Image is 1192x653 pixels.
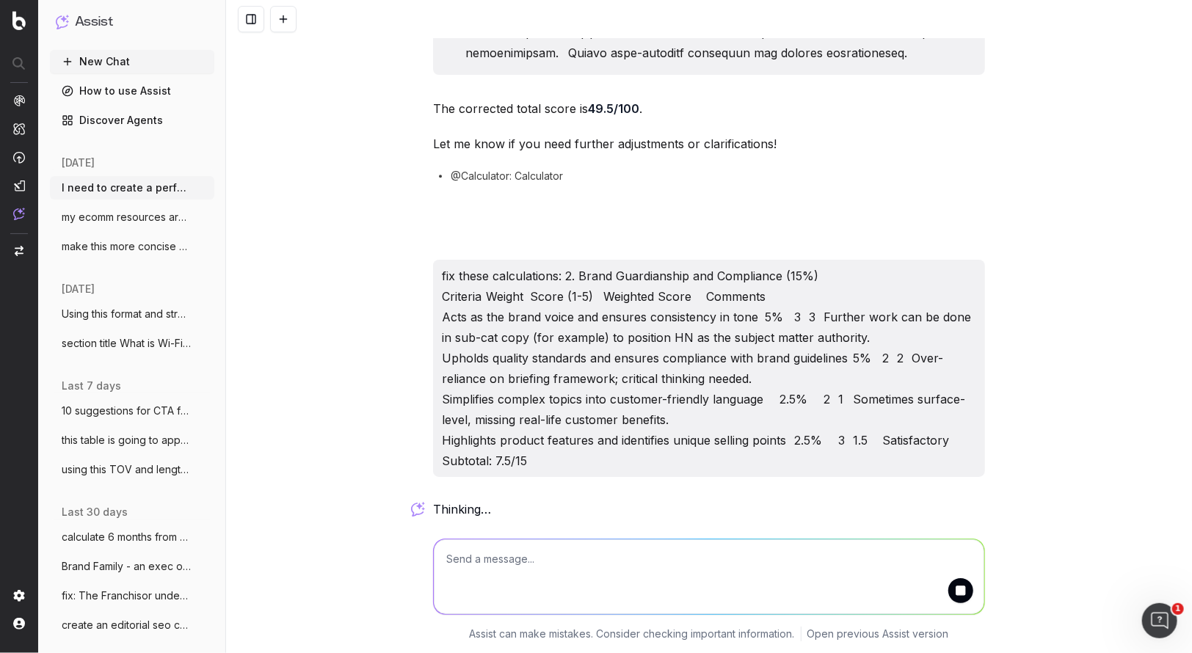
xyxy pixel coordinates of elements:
img: Intelligence [13,123,25,135]
span: 1 [1172,603,1184,615]
strong: 49.5/100 [588,101,639,116]
span: using this TOV and length: Cold snap? No [62,462,191,477]
img: Botify logo [12,11,26,30]
img: Assist [13,208,25,220]
span: this table is going to appear on a [PERSON_NAME] [62,433,191,448]
button: I need to create a performance review sc [50,176,214,200]
button: section title What is Wi-Fi 7? Wi-Fi 7 ( [50,332,214,355]
h1: Assist [75,12,113,32]
img: Switch project [15,246,23,256]
img: My account [13,618,25,630]
span: calculate 6 months from [DATE] [62,530,191,544]
span: my ecomm resources are thin. for big eve [62,210,191,225]
button: Assist [56,12,208,32]
iframe: Intercom live chat [1142,603,1177,638]
img: Setting [13,590,25,602]
p: Let me know if you need further adjustments or clarifications! [433,134,985,154]
span: last 7 days [62,379,121,393]
p: Assist can make mistakes. Consider checking important information. [470,627,795,641]
button: New Chat [50,50,214,73]
span: @Calculator: Calculator [451,169,563,183]
a: Open previous Assist version [807,627,949,641]
a: Discover Agents [50,109,214,132]
span: [DATE] [62,282,95,296]
img: Activation [13,151,25,164]
img: Studio [13,180,25,191]
button: Brand Family - an exec overview: D AT T [50,555,214,578]
span: create an editorial seo content framewor [62,618,191,632]
span: [DATE] [62,156,95,170]
span: Using this format and structure and tone [62,307,191,321]
p: fix these calculations: 2. Brand Guardianship and Compliance (15%) Criteria Weight Score (1-5) We... [442,266,976,471]
span: 10 suggestions for CTA for link to windo [62,404,191,418]
button: make this more concise and clear: Hi Mar [50,235,214,258]
button: create an editorial seo content framewor [50,613,214,637]
img: Botify assist logo [411,502,425,517]
span: make this more concise and clear: Hi Mar [62,239,191,254]
button: using this TOV and length: Cold snap? No [50,458,214,481]
button: my ecomm resources are thin. for big eve [50,205,214,229]
button: Using this format and structure and tone [50,302,214,326]
button: calculate 6 months from [DATE] [50,525,214,549]
button: 10 suggestions for CTA for link to windo [50,399,214,423]
img: Assist [56,15,69,29]
span: last 30 days [62,505,128,519]
span: I need to create a performance review sc [62,180,191,195]
img: Analytics [13,95,25,106]
a: How to use Assist [50,79,214,103]
button: fix: The Franchisor understands that the [50,584,214,608]
span: section title What is Wi-Fi 7? Wi-Fi 7 ( [62,336,191,351]
p: The corrected total score is . [433,98,985,119]
span: fix: The Franchisor understands that the [62,588,191,603]
button: this table is going to appear on a [PERSON_NAME] [50,428,214,452]
span: Brand Family - an exec overview: D AT T [62,559,191,574]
